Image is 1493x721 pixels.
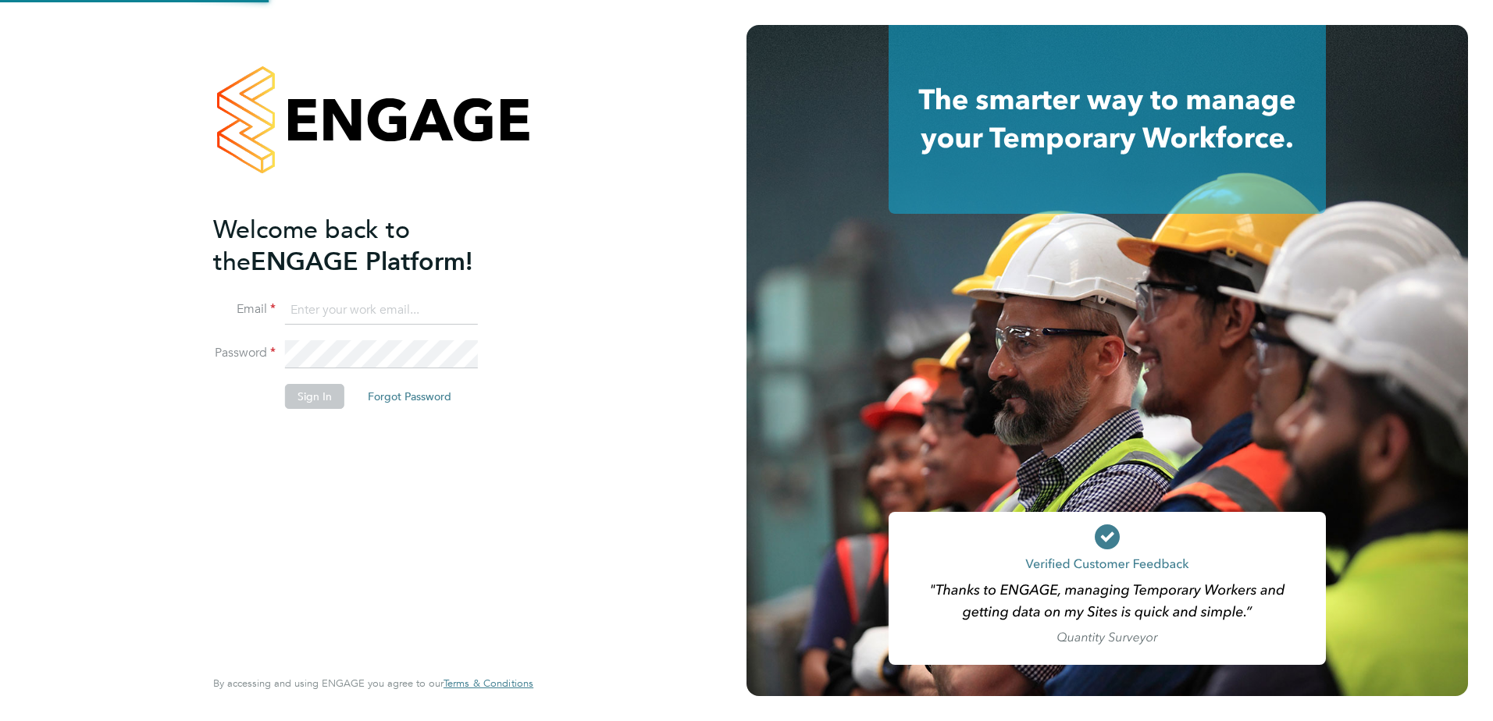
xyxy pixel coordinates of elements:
span: Terms & Conditions [444,677,533,690]
button: Forgot Password [355,384,464,409]
button: Sign In [285,384,344,409]
input: Enter your work email... [285,297,478,325]
h2: ENGAGE Platform! [213,214,518,278]
a: Terms & Conditions [444,677,533,690]
span: By accessing and using ENGAGE you agree to our [213,677,533,690]
label: Email [213,301,276,318]
label: Password [213,345,276,361]
span: Welcome back to the [213,215,410,277]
